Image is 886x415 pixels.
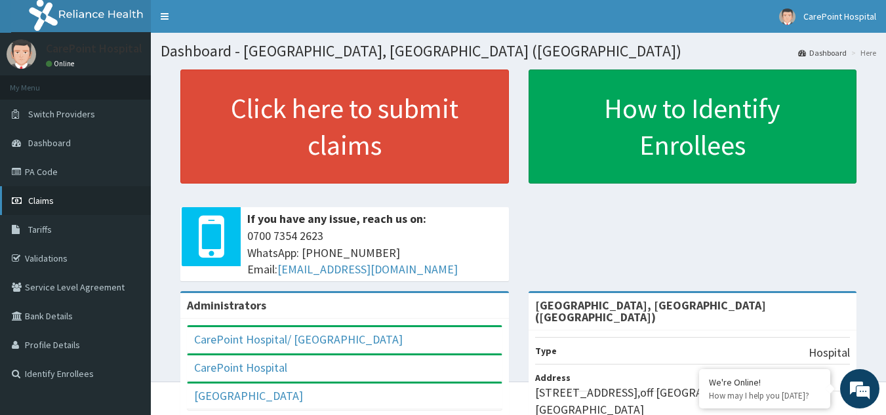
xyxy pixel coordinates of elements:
a: CarePoint Hospital/ [GEOGRAPHIC_DATA] [194,332,403,347]
a: How to Identify Enrollees [529,69,857,184]
a: [GEOGRAPHIC_DATA] [194,388,303,403]
a: CarePoint Hospital [194,360,287,375]
h1: Dashboard - [GEOGRAPHIC_DATA], [GEOGRAPHIC_DATA] ([GEOGRAPHIC_DATA]) [161,43,876,60]
span: Dashboard [28,137,71,149]
strong: [GEOGRAPHIC_DATA], [GEOGRAPHIC_DATA] ([GEOGRAPHIC_DATA]) [535,298,766,325]
span: 0700 7354 2623 WhatsApp: [PHONE_NUMBER] Email: [247,227,502,278]
a: Click here to submit claims [180,69,509,184]
img: User Image [779,9,795,25]
a: [EMAIL_ADDRESS][DOMAIN_NAME] [277,262,458,277]
a: Dashboard [798,47,847,58]
span: We're online! [76,124,181,256]
span: Claims [28,195,54,207]
b: Type [535,345,557,357]
span: Tariffs [28,224,52,235]
b: If you have any issue, reach us on: [247,211,426,226]
li: Here [848,47,876,58]
span: CarePoint Hospital [803,10,876,22]
b: Administrators [187,298,266,313]
p: How may I help you today? [709,390,820,401]
div: Chat with us now [68,73,220,90]
a: Online [46,59,77,68]
div: We're Online! [709,376,820,388]
img: User Image [7,39,36,69]
div: Minimize live chat window [215,7,247,38]
img: d_794563401_company_1708531726252_794563401 [24,66,53,98]
textarea: Type your message and hit 'Enter' [7,276,250,322]
b: Address [535,372,571,384]
p: Hospital [809,344,850,361]
p: CarePoint Hospital [46,43,142,54]
span: Switch Providers [28,108,95,120]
